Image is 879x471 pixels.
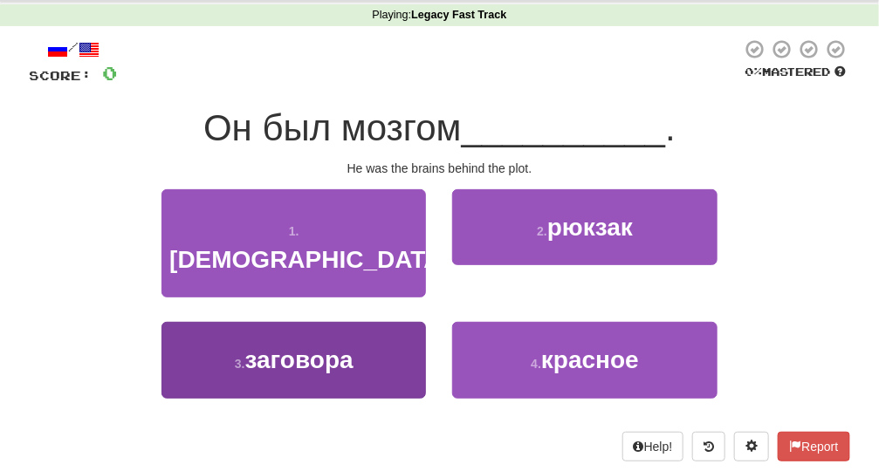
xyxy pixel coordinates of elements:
span: красное [541,346,639,373]
span: [DEMOGRAPHIC_DATA] [169,246,450,273]
small: 3 . [235,357,245,371]
small: 4 . [531,357,541,371]
button: Report [778,432,849,461]
span: 0 % [745,65,763,78]
div: / [30,38,118,60]
span: __________ [462,107,666,148]
span: рюкзак [547,214,633,241]
button: 1.[DEMOGRAPHIC_DATA] [161,189,426,298]
button: 2.рюкзак [452,189,717,265]
div: Mastered [742,65,850,80]
button: Help! [622,432,684,461]
span: заговора [245,346,354,373]
span: Score: [30,68,93,83]
button: 4.красное [452,322,717,398]
button: 3.заговора [161,322,426,398]
small: 2 . [537,224,547,238]
span: . [665,107,676,148]
strong: Legacy Fast Track [411,9,506,21]
button: Round history (alt+y) [692,432,725,461]
span: 0 [103,62,118,84]
span: Он был мозгом [203,107,462,148]
small: 1 . [289,224,299,238]
div: He was the brains behind the plot. [30,160,850,177]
